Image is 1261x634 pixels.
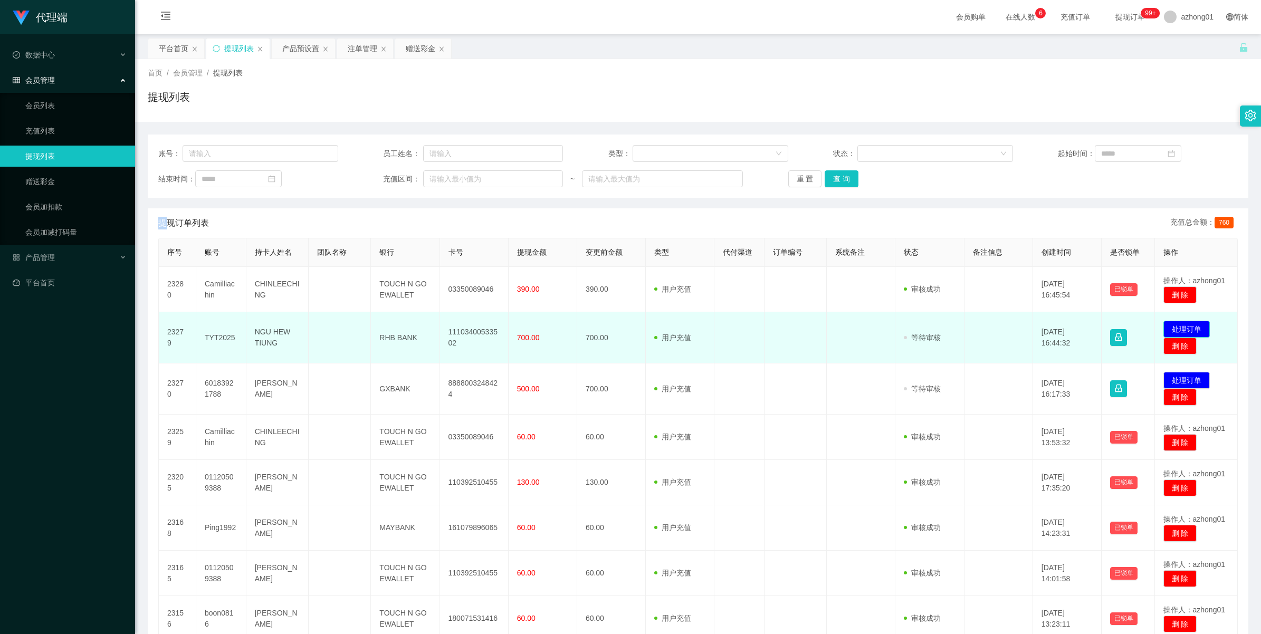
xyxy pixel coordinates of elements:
td: 11103400533502 [440,312,509,363]
span: 用户充值 [654,385,691,393]
span: 起始时间： [1058,148,1095,159]
span: 60.00 [517,433,536,441]
i: 图标: close [438,46,445,52]
td: 23280 [159,267,196,312]
span: 结束时间： [158,174,195,185]
span: 审核成功 [904,285,941,293]
i: 图标: table [13,76,20,84]
i: 图标: setting [1245,110,1256,121]
h1: 提现列表 [148,89,190,105]
span: 用户充值 [654,614,691,622]
td: 23168 [159,505,196,551]
span: 充值区间： [383,174,423,185]
td: 110392510455 [440,460,509,505]
td: 700.00 [577,363,646,415]
td: 01120509388 [196,551,246,596]
td: 161079896065 [440,505,509,551]
span: 操作 [1163,248,1178,256]
span: 在线人数 [1000,13,1040,21]
span: 创建时间 [1042,248,1071,256]
button: 删 除 [1163,286,1197,303]
span: 700.00 [517,333,540,342]
td: TOUCH N GO EWALLET [371,267,440,312]
button: 删 除 [1163,434,1197,451]
button: 删 除 [1163,616,1197,632]
span: 团队名称 [317,248,347,256]
td: CHINLEECHING [246,267,309,312]
td: 23270 [159,363,196,415]
span: 60.00 [517,523,536,532]
td: TOUCH N GO EWALLET [371,460,440,505]
td: NGU HEW TIUNG [246,312,309,363]
span: 序号 [167,248,182,256]
span: 审核成功 [904,433,941,441]
td: TOUCH N GO EWALLET [371,551,440,596]
a: 会员加扣款 [25,196,127,217]
td: MAYBANK [371,505,440,551]
span: 变更前金额 [586,248,623,256]
i: 图标: calendar [268,175,275,182]
div: 注单管理 [348,39,377,59]
span: 订单编号 [773,248,803,256]
span: 500.00 [517,385,540,393]
span: 操作人：azhong01 [1163,515,1226,523]
sup: 6 [1035,8,1046,18]
td: CHINLEECHING [246,415,309,460]
td: [DATE] 14:23:31 [1033,505,1102,551]
span: 提现金额 [517,248,547,256]
span: 代付渠道 [723,248,752,256]
span: 类型 [654,248,669,256]
i: 图标: close [192,46,198,52]
span: 状态 [904,248,919,256]
i: 图标: appstore-o [13,254,20,261]
a: 会员列表 [25,95,127,116]
td: 23279 [159,312,196,363]
td: Camilliachin [196,267,246,312]
a: 会员加减打码量 [25,222,127,243]
span: 首页 [148,69,163,77]
span: 用户充值 [654,333,691,342]
td: [DATE] 14:01:58 [1033,551,1102,596]
span: 用户充值 [654,285,691,293]
div: 产品预设置 [282,39,319,59]
td: 03350089046 [440,267,509,312]
img: logo.9652507e.png [13,11,30,25]
span: 类型： [608,148,633,159]
td: 60.00 [577,551,646,596]
a: 充值列表 [25,120,127,141]
div: 充值总金额： [1170,217,1238,229]
button: 处理订单 [1163,321,1210,338]
span: 390.00 [517,285,540,293]
span: 操作人：azhong01 [1163,276,1226,285]
span: 审核成功 [904,478,941,486]
span: 审核成功 [904,523,941,532]
span: 用户充值 [654,569,691,577]
span: 提现订单 [1110,13,1150,21]
div: 赠送彩金 [406,39,435,59]
span: 操作人：azhong01 [1163,560,1226,569]
td: 700.00 [577,312,646,363]
i: 图标: close [257,46,263,52]
button: 已锁单 [1110,567,1138,580]
button: 已锁单 [1110,476,1138,489]
td: 60183921788 [196,363,246,415]
td: TYT2025 [196,312,246,363]
span: 持卡人姓名 [255,248,292,256]
i: 图标: calendar [1168,150,1175,157]
td: 23165 [159,551,196,596]
td: 60.00 [577,505,646,551]
h1: 代理端 [36,1,68,34]
i: 图标: down [776,150,782,158]
button: 删 除 [1163,525,1197,542]
a: 代理端 [13,13,68,21]
span: 数据中心 [13,51,55,59]
td: 8888003248424 [440,363,509,415]
input: 请输入最大值为 [582,170,743,187]
span: 60.00 [517,614,536,622]
td: [DATE] 13:53:32 [1033,415,1102,460]
button: 图标: lock [1110,380,1127,397]
span: 用户充值 [654,478,691,486]
td: [PERSON_NAME] [246,363,309,415]
input: 请输入 [183,145,338,162]
button: 已锁单 [1110,431,1138,444]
